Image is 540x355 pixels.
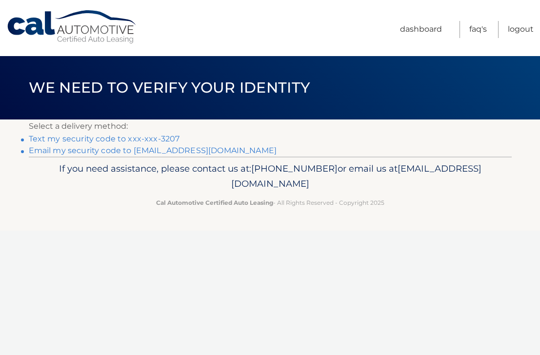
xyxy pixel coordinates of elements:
a: FAQ's [469,21,487,38]
a: Email my security code to [EMAIL_ADDRESS][DOMAIN_NAME] [29,146,277,155]
p: If you need assistance, please contact us at: or email us at [35,161,505,192]
a: Logout [508,21,534,38]
strong: Cal Automotive Certified Auto Leasing [156,199,273,206]
p: - All Rights Reserved - Copyright 2025 [35,197,505,208]
a: Dashboard [400,21,442,38]
a: Cal Automotive [6,10,138,44]
span: [PHONE_NUMBER] [251,163,338,174]
p: Select a delivery method: [29,119,512,133]
a: Text my security code to xxx-xxx-3207 [29,134,180,143]
span: We need to verify your identity [29,79,310,97]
